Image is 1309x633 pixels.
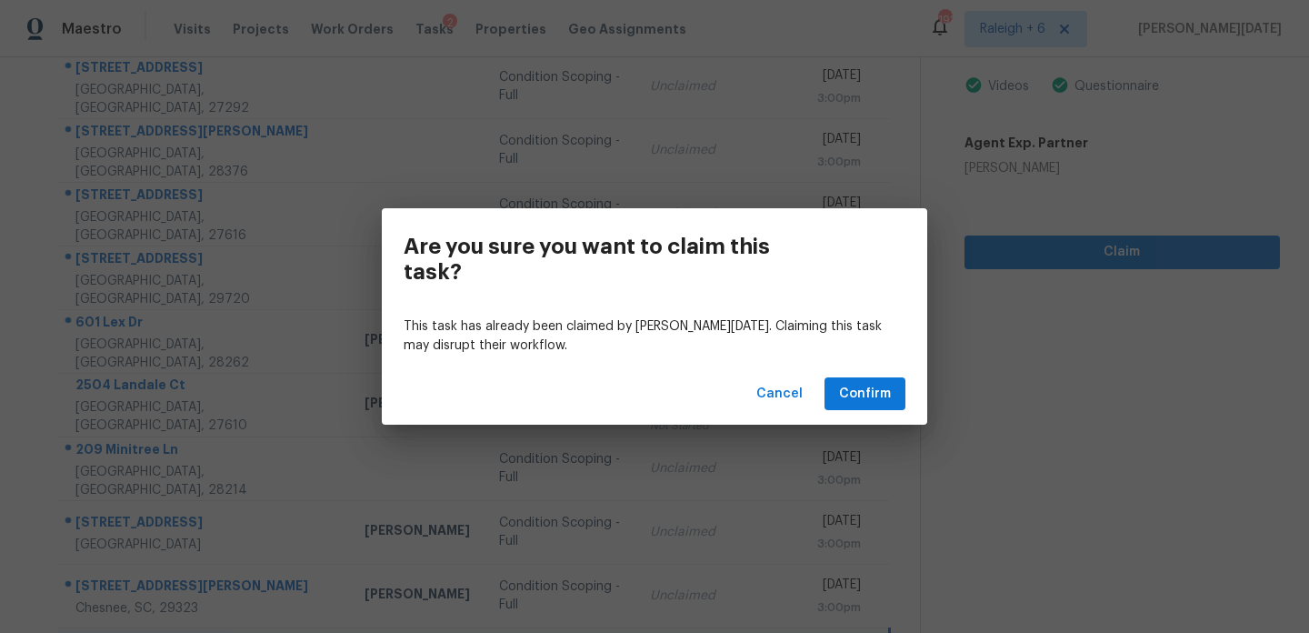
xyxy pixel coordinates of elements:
[749,377,810,411] button: Cancel
[404,317,905,356] p: This task has already been claimed by [PERSON_NAME][DATE]. Claiming this task may disrupt their w...
[839,383,891,406] span: Confirm
[824,377,905,411] button: Confirm
[756,383,803,406] span: Cancel
[404,234,824,285] h3: Are you sure you want to claim this task?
